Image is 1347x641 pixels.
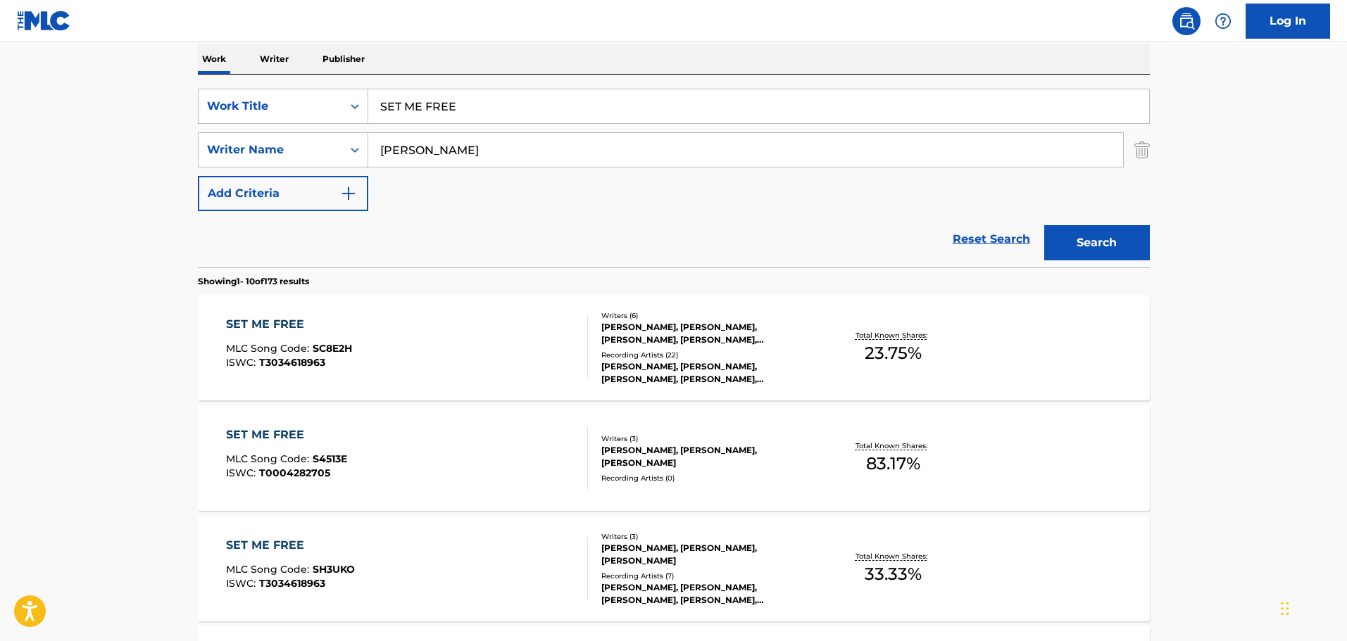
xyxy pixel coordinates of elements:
div: Recording Artists ( 22 ) [601,350,814,360]
span: 33.33 % [865,561,922,587]
span: ISWC : [226,356,259,369]
p: Publisher [318,44,369,74]
iframe: Chat Widget [1277,573,1347,641]
span: 23.75 % [865,341,922,366]
p: Showing 1 - 10 of 173 results [198,275,309,288]
span: MLC Song Code : [226,452,313,465]
div: Drag [1281,588,1289,630]
div: Work Title [207,98,334,115]
div: Writers ( 3 ) [601,433,814,444]
div: Writer Name [207,141,334,158]
a: Public Search [1172,7,1201,35]
span: T3034618963 [259,356,325,369]
p: Work [198,44,230,74]
div: [PERSON_NAME], [PERSON_NAME], [PERSON_NAME] [601,542,814,567]
a: SET ME FREEMLC Song Code:SH3UKOISWC:T3034618963Writers (3)[PERSON_NAME], [PERSON_NAME], [PERSON_N... [198,516,1150,621]
span: T3034618963 [259,577,325,590]
div: Recording Artists ( 7 ) [601,571,814,581]
div: Recording Artists ( 0 ) [601,473,814,483]
div: SET ME FREE [226,316,352,333]
span: SC8E2H [313,342,352,355]
p: Writer [256,44,293,74]
img: Delete Criterion [1134,132,1150,167]
a: Log In [1246,4,1330,39]
p: Total Known Shares: [856,440,931,451]
div: SET ME FREE [226,426,347,443]
div: [PERSON_NAME], [PERSON_NAME], [PERSON_NAME], [PERSON_NAME], [PERSON_NAME] [601,581,814,607]
img: MLC Logo [17,11,71,31]
div: [PERSON_NAME], [PERSON_NAME], [PERSON_NAME] [601,444,814,469]
a: SET ME FREEMLC Song Code:S4513EISWC:T0004282705Writers (3)[PERSON_NAME], [PERSON_NAME], [PERSON_N... [198,405,1150,511]
div: SET ME FREE [226,537,355,554]
form: Search Form [198,89,1150,267]
span: S4513E [313,452,347,465]
span: T0004282705 [259,467,330,479]
button: Add Criteria [198,176,368,211]
p: Total Known Shares: [856,330,931,341]
span: MLC Song Code : [226,342,313,355]
span: MLC Song Code : [226,563,313,576]
span: ISWC : [226,467,259,479]
img: search [1178,13,1195,30]
img: 9d2ae6d4665cec9f34b9.svg [340,185,357,202]
div: [PERSON_NAME], [PERSON_NAME], [PERSON_NAME], [PERSON_NAME], [PERSON_NAME], [PERSON_NAME], [PERSON... [601,360,814,386]
a: Reset Search [946,224,1037,255]
img: help [1215,13,1232,30]
a: SET ME FREEMLC Song Code:SC8E2HISWC:T3034618963Writers (6)[PERSON_NAME], [PERSON_NAME], [PERSON_N... [198,295,1150,400]
span: ISWC : [226,577,259,590]
button: Search [1044,225,1150,260]
p: Total Known Shares: [856,551,931,561]
span: SH3UKO [313,563,355,576]
div: Writers ( 3 ) [601,531,814,542]
span: 83.17 % [866,451,920,476]
div: [PERSON_NAME], [PERSON_NAME], [PERSON_NAME], [PERSON_NAME], [PERSON_NAME], [PERSON_NAME] [PERSON_... [601,321,814,346]
div: Help [1209,7,1237,35]
div: Writers ( 6 ) [601,310,814,321]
